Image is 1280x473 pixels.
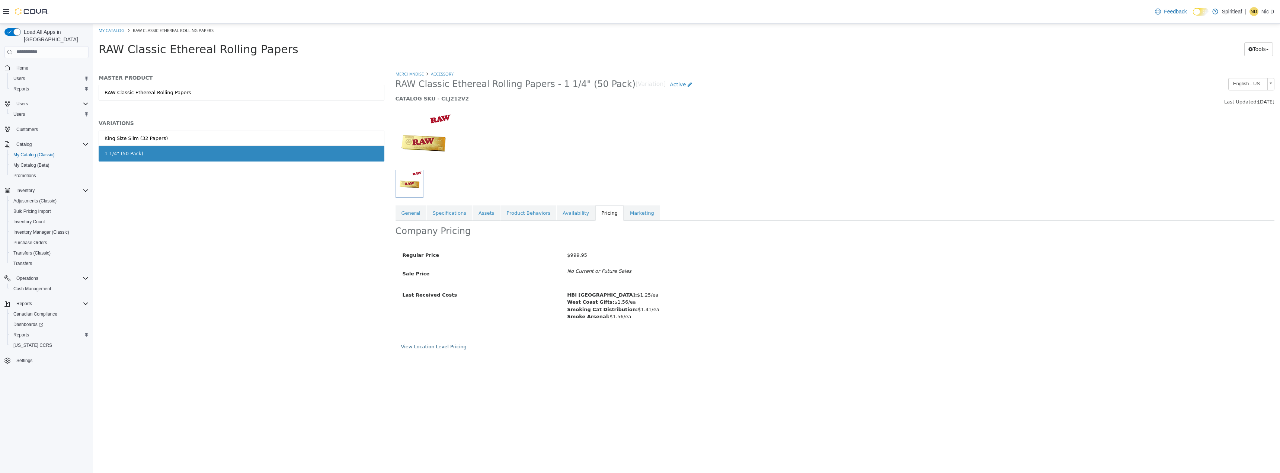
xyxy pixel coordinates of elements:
[12,126,50,134] div: 1 1/4" (50 Pack)
[303,71,959,78] h5: CATALOG SKU - CLJ212V2
[6,19,205,32] span: RAW Classic Ethereal Rolling Papers
[13,299,35,308] button: Reports
[10,207,89,216] span: Bulk Pricing Import
[6,51,291,57] h5: MASTER PRODUCT
[531,182,567,197] a: Marketing
[13,322,43,327] span: Dashboards
[10,217,89,226] span: Inventory Count
[1151,19,1180,32] button: Tools
[338,47,361,53] a: Accessory
[13,125,41,134] a: Customers
[16,141,32,147] span: Catalog
[13,332,29,338] span: Reports
[10,196,60,205] a: Adjustments (Classic)
[10,330,89,339] span: Reports
[303,47,331,53] a: Merchandise
[577,58,593,64] span: Active
[334,182,379,197] a: Specifications
[1131,75,1165,81] span: Last Updated:
[10,310,89,319] span: Canadian Compliance
[1,298,92,309] button: Reports
[13,299,89,308] span: Reports
[12,111,75,118] div: King Size Slim (32 Papers)
[474,275,543,281] span: $1.56/ea
[1245,7,1247,16] p: |
[474,245,538,250] i: No Current or Future Sales
[13,111,25,117] span: Users
[10,320,46,329] a: Dashboards
[10,161,52,170] a: My Catalog (Beta)
[1249,7,1258,16] div: Nic D
[10,238,89,247] span: Purchase Orders
[474,268,565,274] span: $1.25/ea
[7,196,92,206] button: Adjustments (Classic)
[474,290,538,295] span: $1.56/ea
[13,311,57,317] span: Canadian Compliance
[7,227,92,237] button: Inventory Manager (Classic)
[10,320,89,329] span: Dashboards
[7,109,92,119] button: Users
[16,188,35,194] span: Inventory
[7,330,92,340] button: Reports
[13,125,89,134] span: Customers
[7,237,92,248] button: Purchase Orders
[13,186,38,195] button: Inventory
[16,65,28,71] span: Home
[10,161,89,170] span: My Catalog (Beta)
[380,182,407,197] a: Assets
[10,207,54,216] a: Bulk Pricing Import
[13,99,89,108] span: Users
[474,290,516,295] b: Smoke Arsenal:
[7,309,92,319] button: Canadian Compliance
[310,268,364,274] span: Last Received Costs
[16,358,32,364] span: Settings
[7,84,92,94] button: Reports
[310,247,337,253] span: Sale Price
[10,110,28,119] a: Users
[310,228,346,234] span: Regular Price
[10,284,54,293] a: Cash Management
[7,160,92,170] button: My Catalog (Beta)
[543,58,573,64] small: [Variation]
[13,356,35,365] a: Settings
[13,198,57,204] span: Adjustments (Classic)
[13,240,47,246] span: Purchase Orders
[7,319,92,330] a: Dashboards
[1,139,92,150] button: Catalog
[7,206,92,217] button: Bulk Pricing Import
[1261,7,1274,16] p: Nic D
[13,356,89,365] span: Settings
[13,63,89,73] span: Home
[10,330,32,339] a: Reports
[10,238,50,247] a: Purchase Orders
[10,249,54,258] a: Transfers (Classic)
[13,140,89,149] span: Catalog
[16,301,32,307] span: Reports
[10,259,89,268] span: Transfers
[13,261,32,266] span: Transfers
[13,152,55,158] span: My Catalog (Classic)
[1,124,92,135] button: Customers
[303,182,333,197] a: General
[16,127,38,132] span: Customers
[1165,75,1181,81] span: [DATE]
[10,84,32,93] a: Reports
[7,73,92,84] button: Users
[1136,54,1171,66] span: English - US
[1,273,92,284] button: Operations
[1135,54,1181,67] a: English - US
[10,150,89,159] span: My Catalog (Classic)
[303,55,543,66] span: RAW Classic Ethereal Rolling Papers - 1 1/4" (50 Pack)
[10,84,89,93] span: Reports
[10,74,28,83] a: Users
[15,8,48,15] img: Cova
[7,150,92,160] button: My Catalog (Classic)
[1,63,92,73] button: Home
[474,228,494,234] span: $999.95
[13,219,45,225] span: Inventory Count
[474,275,521,281] b: West Coast Gifts:
[474,268,544,274] b: HBI [GEOGRAPHIC_DATA]:
[10,341,89,350] span: Washington CCRS
[40,4,121,9] span: RAW Classic Ethereal Rolling Papers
